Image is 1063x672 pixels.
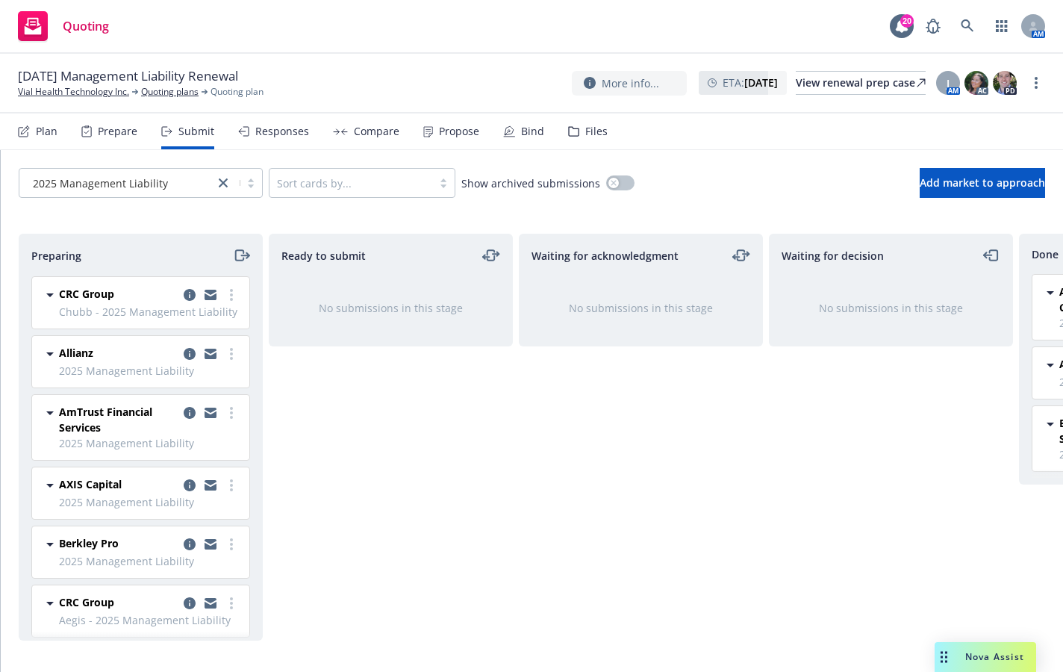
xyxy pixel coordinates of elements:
div: Responses [255,125,309,137]
span: Nova Assist [965,650,1024,663]
a: more [222,345,240,363]
span: AmTrust Financial Services [59,404,178,435]
span: More info... [602,75,659,91]
span: Waiting for decision [782,248,884,264]
div: No submissions in this stage [794,300,988,316]
span: CRC Group [59,594,114,610]
a: more [1027,74,1045,92]
span: Aegis - 2025 Management Liability [59,612,240,628]
img: photo [964,71,988,95]
span: Waiting for acknowledgment [531,248,679,264]
span: 2025 Management Liability [59,494,240,510]
div: Propose [439,125,479,137]
span: Show archived submissions [461,175,600,191]
a: copy logging email [181,286,199,304]
a: copy logging email [181,345,199,363]
a: copy logging email [202,345,219,363]
div: Submit [178,125,214,137]
div: Compare [354,125,399,137]
a: more [222,535,240,553]
a: View renewal prep case [796,71,926,95]
span: Quoting [63,20,109,32]
a: Search [953,11,982,41]
a: copy logging email [181,594,199,612]
span: 2025 Management Liability [59,553,240,569]
a: Report a Bug [918,11,948,41]
img: photo [993,71,1017,95]
span: Allianz [59,345,93,361]
a: copy logging email [181,404,199,422]
strong: [DATE] [744,75,778,90]
span: 2025 Management Liability [33,175,168,191]
a: more [222,476,240,494]
span: Add market to approach [920,175,1045,190]
a: copy logging email [181,476,199,494]
a: Switch app [987,11,1017,41]
span: Quoting plan [211,85,264,99]
a: more [222,404,240,422]
span: [DATE] Management Liability Renewal [18,67,238,85]
span: Done [1032,246,1059,262]
a: more [222,594,240,612]
div: No submissions in this stage [543,300,738,316]
span: 2025 Management Liability [59,435,240,451]
span: Berkley Pro [59,535,119,551]
span: Chubb - 2025 Management Liability [59,304,240,320]
a: copy logging email [181,535,199,553]
span: Preparing [31,248,81,264]
a: Quoting [12,5,115,47]
span: AXIS Capital [59,476,122,492]
span: ETA : [723,75,778,90]
a: copy logging email [202,404,219,422]
div: Plan [36,125,57,137]
div: View renewal prep case [796,72,926,94]
a: moveLeftRight [482,246,500,264]
a: moveRight [232,246,250,264]
div: Files [585,125,608,137]
a: copy logging email [202,286,219,304]
div: Bind [521,125,544,137]
a: moveLeftRight [732,246,750,264]
span: CRC Group [59,286,114,302]
div: Drag to move [935,642,953,672]
button: More info... [572,71,687,96]
span: 2025 Management Liability [27,175,207,191]
a: copy logging email [202,476,219,494]
div: Prepare [98,125,137,137]
a: copy logging email [202,535,219,553]
button: Add market to approach [920,168,1045,198]
a: more [222,286,240,304]
span: J [947,75,950,91]
a: moveLeft [982,246,1000,264]
a: Vial Health Technology Inc. [18,85,129,99]
div: No submissions in this stage [293,300,488,316]
div: 20 [900,14,914,28]
a: Quoting plans [141,85,199,99]
a: close [214,174,232,192]
a: copy logging email [202,594,219,612]
span: 2025 Management Liability [59,363,240,379]
button: Nova Assist [935,642,1036,672]
span: Ready to submit [281,248,366,264]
